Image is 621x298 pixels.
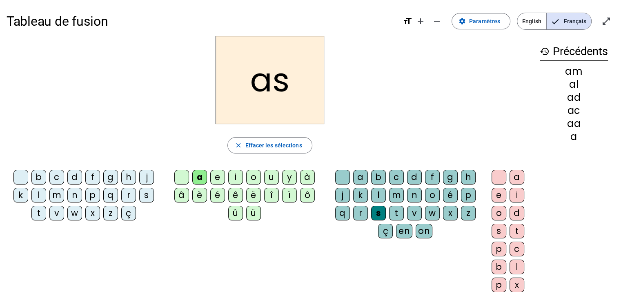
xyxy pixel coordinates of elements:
button: Augmenter la taille de la police [412,13,429,29]
div: f [425,170,440,185]
h3: Précédents [540,42,608,61]
div: x [85,206,100,220]
div: k [13,188,28,202]
button: Diminuer la taille de la police [429,13,445,29]
div: g [443,170,458,185]
div: c [389,170,404,185]
div: l [371,188,386,202]
div: ç [121,206,136,220]
div: v [407,206,422,220]
div: p [461,188,476,202]
div: ï [282,188,297,202]
div: b [371,170,386,185]
div: û [228,206,243,220]
div: g [103,170,118,185]
div: p [492,278,506,292]
span: Français [547,13,591,29]
div: ê [228,188,243,202]
div: é [443,188,458,202]
div: s [139,188,154,202]
button: Effacer les sélections [227,137,312,153]
div: r [353,206,368,220]
div: p [85,188,100,202]
div: a [510,170,524,185]
div: q [335,206,350,220]
div: w [425,206,440,220]
mat-icon: history [540,47,550,56]
div: h [461,170,476,185]
h2: as [216,36,324,124]
div: k [353,188,368,202]
div: ac [540,106,608,116]
button: Entrer en plein écran [598,13,614,29]
mat-icon: close [234,142,242,149]
div: x [510,278,524,292]
div: n [67,188,82,202]
div: b [492,260,506,274]
div: j [335,188,350,202]
mat-icon: remove [432,16,442,26]
div: t [31,206,46,220]
button: Paramètres [452,13,510,29]
div: b [31,170,46,185]
div: a [192,170,207,185]
div: i [228,170,243,185]
div: h [121,170,136,185]
div: î [264,188,279,202]
div: o [425,188,440,202]
div: j [139,170,154,185]
div: r [121,188,136,202]
mat-icon: add [416,16,425,26]
div: en [396,224,412,238]
div: aa [540,119,608,129]
div: f [85,170,100,185]
div: z [103,206,118,220]
div: d [510,206,524,220]
div: c [510,242,524,256]
div: ç [378,224,393,238]
div: y [282,170,297,185]
div: t [389,206,404,220]
div: m [49,188,64,202]
h1: Tableau de fusion [7,8,396,34]
div: l [31,188,46,202]
div: o [492,206,506,220]
div: d [67,170,82,185]
div: v [49,206,64,220]
div: x [443,206,458,220]
div: â [174,188,189,202]
mat-icon: format_size [403,16,412,26]
div: i [510,188,524,202]
div: è [192,188,207,202]
div: am [540,67,608,76]
div: t [510,224,524,238]
div: s [492,224,506,238]
div: n [407,188,422,202]
div: é [210,188,225,202]
mat-button-toggle-group: Language selection [517,13,592,30]
div: m [389,188,404,202]
mat-icon: open_in_full [601,16,611,26]
div: d [407,170,422,185]
div: s [371,206,386,220]
div: w [67,206,82,220]
mat-icon: settings [459,18,466,25]
div: à [300,170,315,185]
div: q [103,188,118,202]
span: Paramètres [469,16,500,26]
div: ad [540,93,608,102]
div: z [461,206,476,220]
div: e [492,188,506,202]
div: l [510,260,524,274]
div: al [540,80,608,89]
div: c [49,170,64,185]
span: English [517,13,546,29]
div: ô [300,188,315,202]
div: e [210,170,225,185]
div: u [264,170,279,185]
div: a [353,170,368,185]
div: a [540,132,608,142]
span: Effacer les sélections [245,140,302,150]
div: ë [246,188,261,202]
div: ü [246,206,261,220]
